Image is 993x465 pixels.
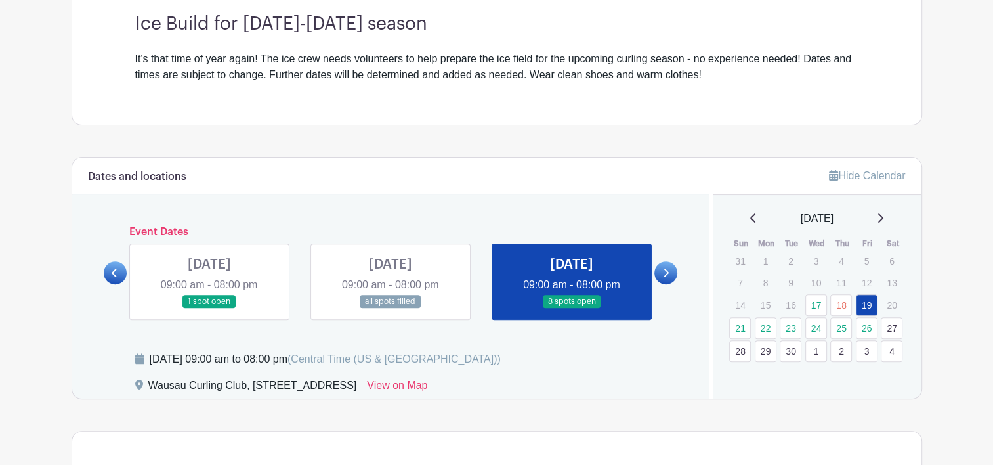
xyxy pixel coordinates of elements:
p: 6 [881,251,902,271]
a: View on Map [367,378,427,399]
th: Wed [805,237,830,250]
a: 26 [856,317,877,339]
a: 3 [856,340,877,362]
p: 11 [830,273,852,293]
p: 20 [881,295,902,315]
a: 2 [830,340,852,362]
a: 4 [881,340,902,362]
span: (Central Time (US & [GEOGRAPHIC_DATA])) [287,353,501,365]
th: Fri [855,237,881,250]
th: Sun [729,237,754,250]
p: 7 [729,273,751,293]
th: Thu [830,237,855,250]
p: 3 [805,251,827,271]
a: 23 [780,317,801,339]
p: 14 [729,295,751,315]
a: 18 [830,294,852,316]
a: 17 [805,294,827,316]
th: Sat [880,237,906,250]
a: 21 [729,317,751,339]
a: 24 [805,317,827,339]
a: 27 [881,317,902,339]
div: It's that time of year again! The ice crew needs volunteers to help prepare the ice field for the... [135,51,858,83]
a: 25 [830,317,852,339]
p: 16 [780,295,801,315]
p: 13 [881,273,902,293]
a: 30 [780,340,801,362]
h3: Ice Build for [DATE]-[DATE] season [135,13,858,35]
div: Wausau Curling Club, [STREET_ADDRESS] [148,378,357,399]
th: Tue [779,237,805,250]
p: 4 [830,251,852,271]
p: 2 [780,251,801,271]
p: 10 [805,273,827,293]
a: 1 [805,340,827,362]
p: 1 [755,251,776,271]
p: 9 [780,273,801,293]
p: 12 [856,273,877,293]
p: 15 [755,295,776,315]
p: 31 [729,251,751,271]
a: Hide Calendar [829,170,905,181]
span: [DATE] [801,211,834,227]
p: 5 [856,251,877,271]
a: 19 [856,294,877,316]
a: 29 [755,340,776,362]
h6: Event Dates [127,226,655,238]
p: 8 [755,273,776,293]
div: [DATE] 09:00 am to 08:00 pm [150,351,501,367]
a: 28 [729,340,751,362]
th: Mon [754,237,780,250]
a: 22 [755,317,776,339]
h6: Dates and locations [88,171,186,183]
